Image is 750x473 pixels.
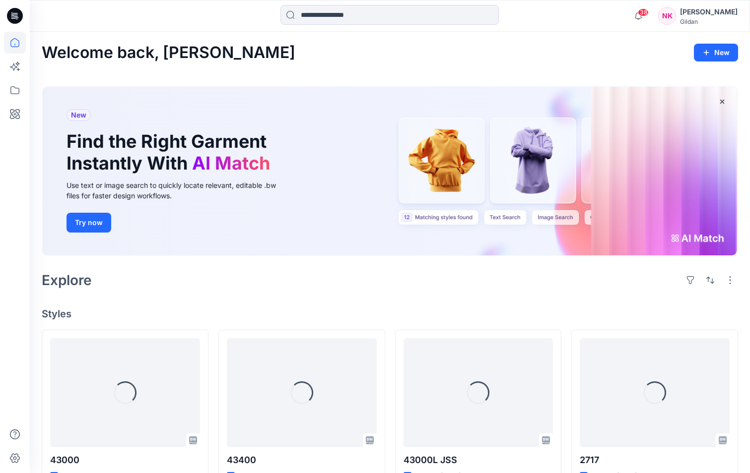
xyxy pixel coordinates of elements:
span: AI Match [192,152,270,174]
p: 43400 [227,453,377,467]
h1: Find the Right Garment Instantly With [67,131,275,174]
h4: Styles [42,308,738,320]
h2: Welcome back, [PERSON_NAME] [42,44,295,62]
div: [PERSON_NAME] [680,6,738,18]
p: 43000L JSS [404,453,553,467]
span: New [71,109,86,121]
span: 38 [638,8,649,16]
div: Gildan [680,18,738,25]
div: Use text or image search to quickly locate relevant, editable .bw files for faster design workflows. [67,180,290,201]
h2: Explore [42,272,92,288]
p: 2717 [580,453,730,467]
button: New [694,44,738,61]
p: 43000 [50,453,200,467]
div: NK [658,7,676,25]
button: Try now [67,213,111,233]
